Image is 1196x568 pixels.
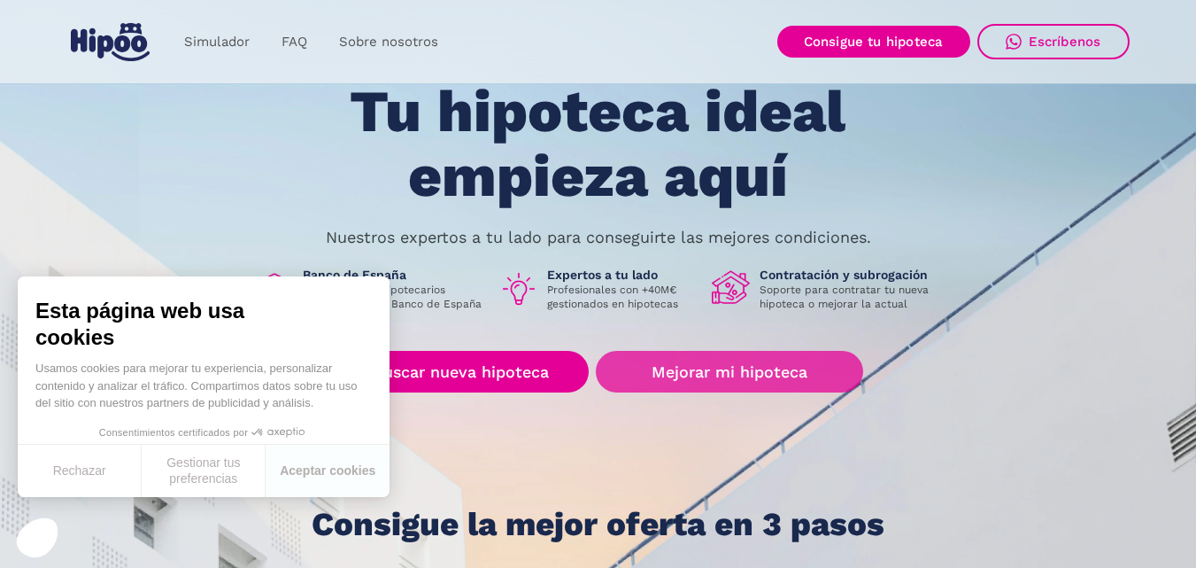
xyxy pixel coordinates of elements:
[547,283,698,311] p: Profesionales con +40M€ gestionados en hipotecas
[596,351,862,393] a: Mejorar mi hipoteca
[266,25,323,59] a: FAQ
[326,230,871,245] p: Nuestros expertos a tu lado para conseguirte las mejores condiciones.
[777,26,970,58] a: Consigue tu hipoteca
[312,507,884,542] h1: Consigue la mejor oferta en 3 pasos
[977,24,1130,59] a: Escríbenos
[760,267,942,283] h1: Contratación y subrogación
[547,267,698,283] h1: Expertos a tu lado
[1029,34,1101,50] div: Escríbenos
[333,351,589,393] a: Buscar nueva hipoteca
[303,283,485,311] p: Intermediarios hipotecarios regulados por el Banco de España
[760,283,942,311] p: Soporte para contratar tu nueva hipoteca o mejorar la actual
[67,16,154,68] a: home
[168,25,266,59] a: Simulador
[303,267,485,283] h1: Banco de España
[323,25,454,59] a: Sobre nosotros
[262,80,933,208] h1: Tu hipoteca ideal empieza aquí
